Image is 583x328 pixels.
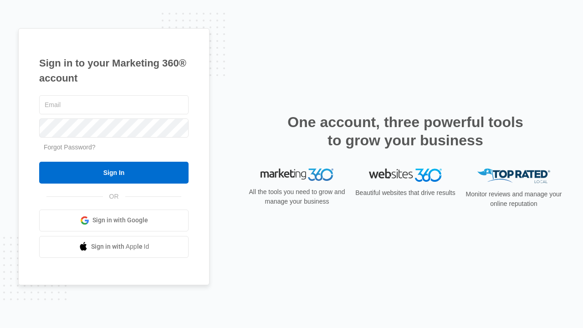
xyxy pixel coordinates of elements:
[39,236,189,258] a: Sign in with Apple Id
[285,113,526,149] h2: One account, three powerful tools to grow your business
[103,192,125,201] span: OR
[354,188,456,198] p: Beautiful websites that drive results
[39,56,189,86] h1: Sign in to your Marketing 360® account
[369,169,442,182] img: Websites 360
[477,169,550,184] img: Top Rated Local
[463,190,565,209] p: Monitor reviews and manage your online reputation
[91,242,149,251] span: Sign in with Apple Id
[92,215,148,225] span: Sign in with Google
[44,143,96,151] a: Forgot Password?
[39,210,189,231] a: Sign in with Google
[39,162,189,184] input: Sign In
[246,187,348,206] p: All the tools you need to grow and manage your business
[39,95,189,114] input: Email
[261,169,333,181] img: Marketing 360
